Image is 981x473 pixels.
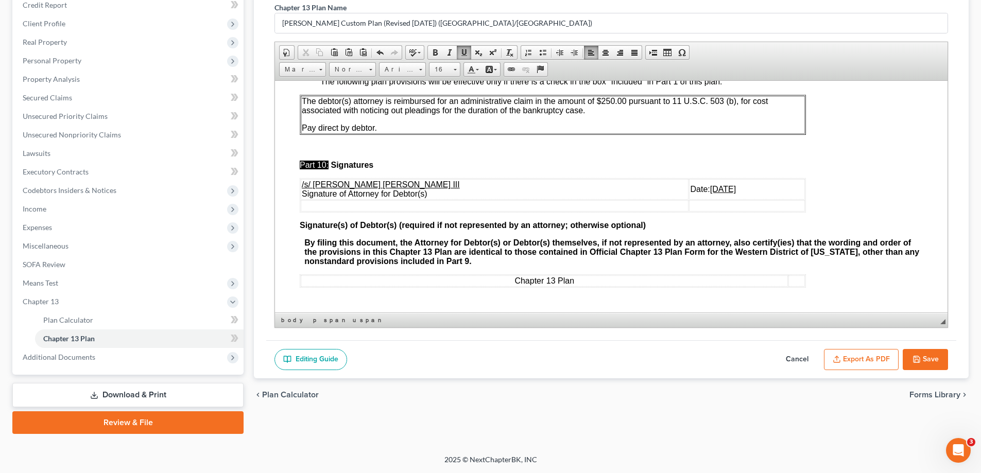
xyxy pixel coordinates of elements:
[536,46,550,59] a: Insert/Remove Bulleted List
[521,46,536,59] a: Insert/Remove Numbered List
[14,163,244,181] a: Executory Contracts
[775,349,820,371] button: Cancel
[27,16,493,34] span: The debtor(s) attorney is reimbursed for an administrative claim in the amount of $250.00 pursuan...
[967,438,975,446] span: 3
[660,46,675,59] a: Table
[280,46,294,59] a: Document Properties
[298,46,313,59] a: Cut
[23,260,65,269] span: SOFA Review
[27,99,185,117] span: Signature of Attorney for Debtor(s)
[12,411,244,434] a: Review & File
[553,46,567,59] a: Decrease Indent
[358,315,386,325] a: span element
[567,46,581,59] a: Increase Indent
[351,315,357,325] a: u element
[23,167,89,176] span: Executory Contracts
[14,89,244,107] a: Secured Claims
[254,391,319,399] button: chevron_left Plan Calculator
[23,204,46,213] span: Income
[14,107,244,126] a: Unsecured Priority Claims
[197,454,784,473] div: 2025 © NextChapterBK, INC
[23,38,67,46] span: Real Property
[824,349,899,371] button: Export as PDF
[442,46,457,59] a: Italic
[23,186,116,195] span: Codebtors Insiders & Notices
[311,315,321,325] a: p element
[903,349,948,371] button: Save
[313,46,327,59] a: Copy
[428,46,442,59] a: Bold
[613,46,627,59] a: Align Right
[35,329,244,348] a: Chapter 13 Plan
[23,1,67,9] span: Credit Report
[275,81,948,312] iframe: Rich Text Editor, document-ckeditor
[322,315,350,325] a: span element
[43,316,93,324] span: Plan Calculator
[280,63,316,76] span: Marker
[23,297,59,306] span: Chapter 13
[406,46,424,59] a: Spell Checker
[471,46,486,59] a: Subscript
[909,391,960,399] span: Forms Library
[279,315,310,325] a: body element
[23,56,81,65] span: Personal Property
[435,104,461,113] u: [DATE]
[14,126,244,144] a: Unsecured Nonpriority Claims
[23,19,65,28] span: Client Profile
[274,349,347,371] a: Editing Guide
[909,391,969,399] button: Forms Library chevron_right
[23,93,72,102] span: Secured Claims
[675,46,689,59] a: Insert Special Character
[946,438,971,463] iframe: Intercom live chat
[239,196,299,204] span: Chapter 13 Plan
[646,46,660,59] a: Insert Page Break for Printing
[23,149,50,157] span: Lawsuits
[330,63,366,76] span: Normal
[279,62,326,77] a: Marker
[356,46,370,59] a: Paste from Word
[14,255,244,274] a: SOFA Review
[503,46,517,59] a: Remove Format
[43,334,95,343] span: Chapter 13 Plan
[627,46,642,59] a: Justify
[275,13,948,33] input: Enter name...
[254,391,262,399] i: chevron_left
[429,63,450,76] span: 16
[23,278,58,287] span: Means Test
[23,223,52,232] span: Expenses
[380,63,416,76] span: Arial
[327,46,341,59] a: Paste
[12,383,244,407] a: Download & Print
[464,63,482,76] a: Text Color
[14,144,244,163] a: Lawsuits
[387,46,402,59] a: Redo
[262,391,319,399] span: Plan Calculator
[415,104,461,113] span: Date:
[23,241,68,250] span: Miscellaneous
[598,46,613,59] a: Center
[504,63,519,76] a: Link
[23,130,121,139] span: Unsecured Nonpriority Claims
[25,80,54,89] span: Part 10:
[274,2,347,13] label: Chapter 13 Plan Name
[519,63,533,76] a: Unlink
[27,99,185,108] u: /s/ [PERSON_NAME] [PERSON_NAME] III
[27,43,102,51] span: Pay direct by debtor.
[56,80,98,89] span: Signatures
[373,46,387,59] a: Undo
[486,46,500,59] a: Superscript
[329,62,376,77] a: Normal
[940,319,945,324] span: Resize
[482,63,500,76] a: Background Color
[23,353,95,361] span: Additional Documents
[379,62,426,77] a: Arial
[25,140,371,149] span: Signature(s) of Debtor(s) (required if not represented by an attorney; otherwise optional)
[429,62,460,77] a: 16
[960,391,969,399] i: chevron_right
[23,75,80,83] span: Property Analysis
[29,157,644,185] strong: By filing this document, the Attorney for Debtor(s) or Debtor(s) themselves, if not represented b...
[14,70,244,89] a: Property Analysis
[584,46,598,59] a: Align Left
[341,46,356,59] a: Paste as plain text
[35,311,244,329] a: Plan Calculator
